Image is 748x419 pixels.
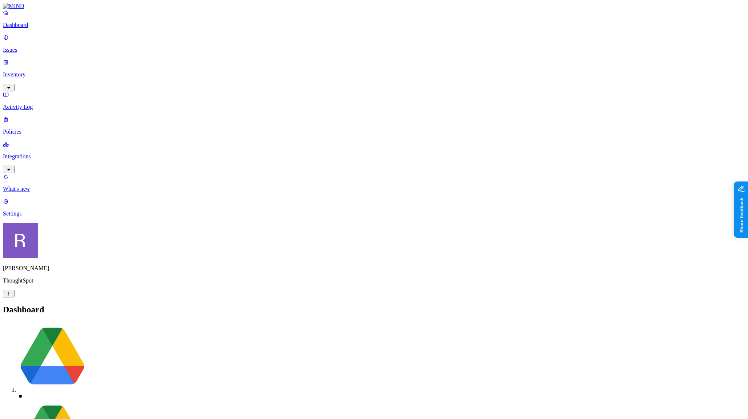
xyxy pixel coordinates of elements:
[3,223,38,258] img: Rich Thompson
[3,71,745,78] p: Inventory
[3,34,745,53] a: Issues
[3,3,24,9] img: MIND
[3,173,745,192] a: What's new
[3,265,745,272] p: [PERSON_NAME]
[3,141,745,172] a: Integrations
[3,22,745,28] p: Dashboard
[3,59,745,90] a: Inventory
[3,186,745,192] p: What's new
[3,116,745,135] a: Policies
[3,305,745,315] h2: Dashboard
[17,322,87,392] img: svg%3e
[3,198,745,217] a: Settings
[3,277,745,284] p: ThoughtSpot
[3,129,745,135] p: Policies
[3,104,745,110] p: Activity Log
[3,153,745,160] p: Integrations
[3,91,745,110] a: Activity Log
[3,47,745,53] p: Issues
[3,3,745,9] a: MIND
[3,210,745,217] p: Settings
[3,9,745,28] a: Dashboard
